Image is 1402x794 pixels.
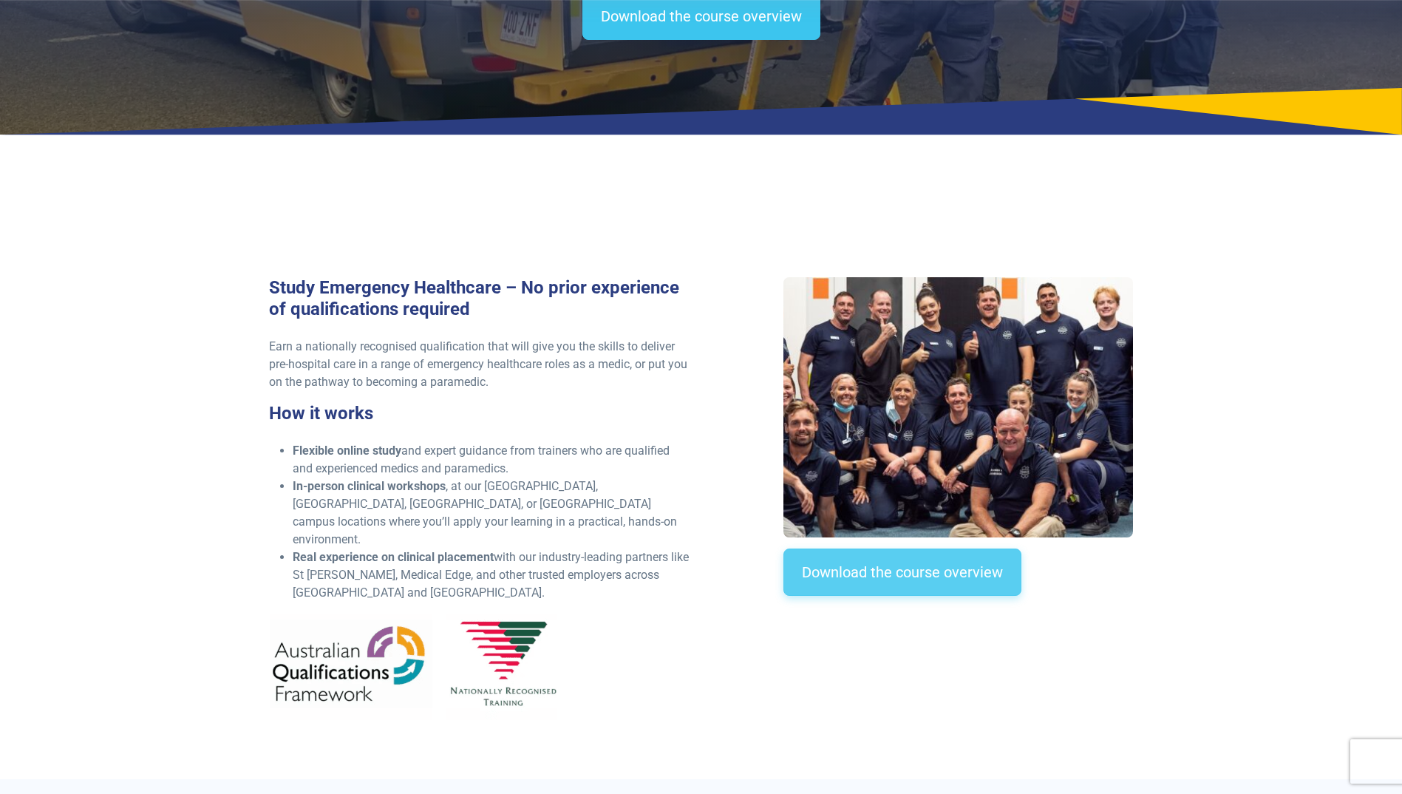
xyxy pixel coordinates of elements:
[783,549,1021,596] a: Download the course overview
[293,479,446,493] strong: In-person clinical workshops
[293,478,693,549] li: , at our [GEOGRAPHIC_DATA], [GEOGRAPHIC_DATA], [GEOGRAPHIC_DATA], or [GEOGRAPHIC_DATA] campus loc...
[269,277,693,320] h3: Study Emergency Healthcare – No prior experience of qualifications required
[293,549,693,602] li: with our industry-leading partners like St [PERSON_NAME], Medical Edge, and other trusted employe...
[293,550,494,564] strong: Real experience on clinical placement
[293,444,401,458] strong: Flexible online study
[269,338,693,391] p: Earn a nationally recognised qualification that will give you the skills to deliver pre-hospital ...
[269,403,693,424] h3: How it works
[293,442,693,478] li: and expert guidance from trainers who are qualified and experienced medics and paramedics.
[416,163,987,240] iframe: EmbedSocial Universal Widget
